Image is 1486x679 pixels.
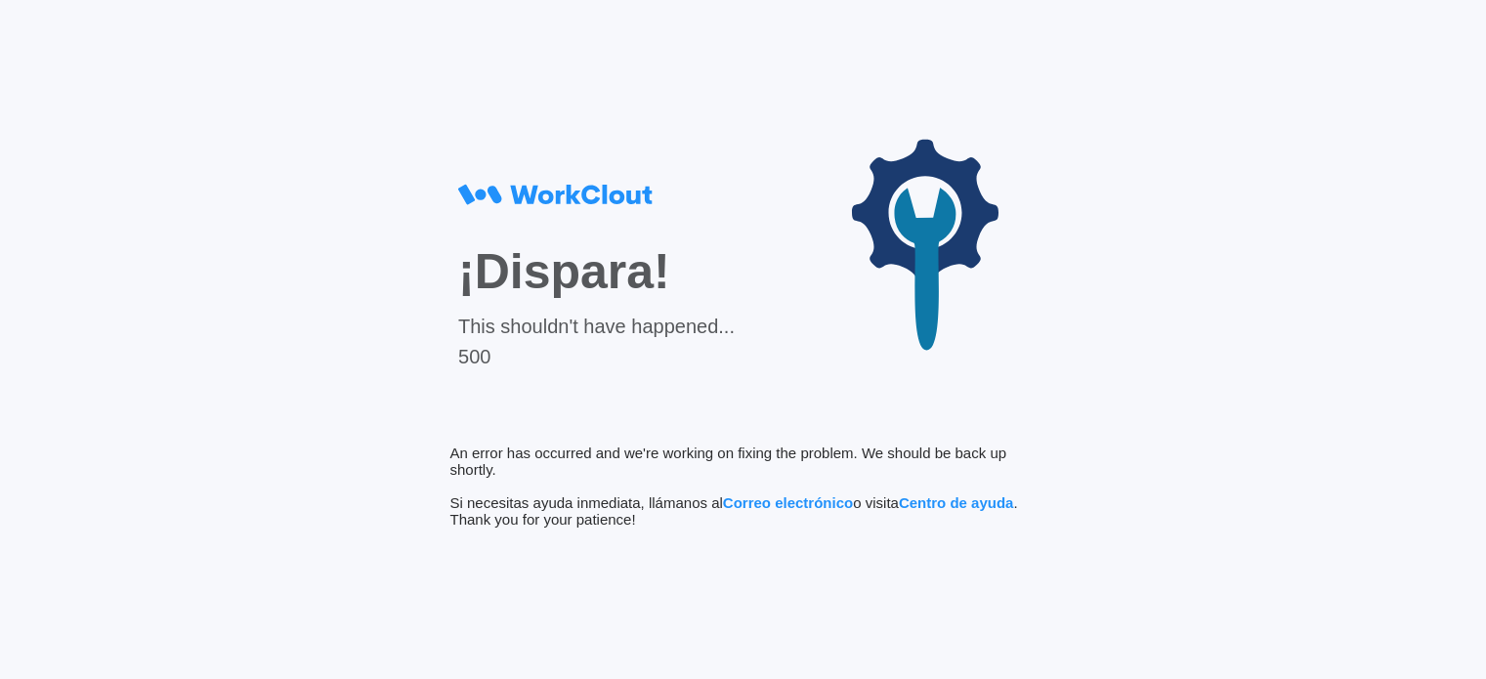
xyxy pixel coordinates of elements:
[458,316,735,338] div: This shouldn't have happened...
[723,494,853,511] span: Correo electrónico
[450,445,1037,528] div: An error has occurred and we're working on fixing the problem. We should be back up shortly. Si n...
[899,494,1014,511] span: Centro de ayuda
[458,243,735,300] div: ¡Dispara!
[458,346,735,368] div: 500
